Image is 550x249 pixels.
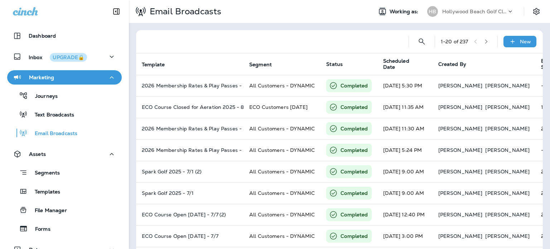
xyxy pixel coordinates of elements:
p: [PERSON_NAME] [485,104,530,110]
span: ECO Customers Jan. 2025 [249,104,308,110]
p: ECO Course Open July 2025 - 7/7 (2) [142,212,238,217]
p: [PERSON_NAME] [438,147,483,153]
span: All Customers - DYNAMIC [249,190,315,196]
td: [DATE] 9:00 AM [377,182,433,204]
span: Segment [249,62,272,68]
p: Completed [341,82,368,89]
p: [PERSON_NAME] [438,169,483,174]
p: Dashboard [29,33,56,39]
p: [PERSON_NAME] [438,104,483,110]
td: [DATE] 5:24 PM [377,139,433,161]
button: Email Broadcasts [7,125,122,140]
td: [DATE] 9:00 AM [377,161,433,182]
span: All Customers - DYNAMIC [249,211,315,218]
p: [PERSON_NAME] [438,212,483,217]
p: Completed [341,168,368,175]
p: Spark Golf 2025 - 7/1 [142,190,238,196]
div: UPGRADE🔒 [53,55,84,60]
p: Email Broadcasts [28,130,77,137]
button: Search Email Broadcasts [415,34,429,49]
span: Status [326,61,343,67]
p: [PERSON_NAME] [485,233,530,239]
p: Forms [28,226,50,233]
button: Forms [7,221,122,236]
p: Segments [28,170,60,177]
button: UPGRADE🔒 [50,53,87,62]
p: Spark Golf 2025 - 7/1 (2) [142,169,238,174]
p: 2026 Membership Rates & Play Passes - 5/29 (3) [142,83,238,88]
span: Working as: [390,9,420,15]
p: [PERSON_NAME] [485,169,530,174]
span: Created By [438,61,466,67]
span: Template [142,61,174,68]
p: ECO Course Closed for Aeration 2025 - 8/27 [142,104,238,110]
span: All Customers - DYNAMIC [249,147,315,153]
div: 1 - 20 of 237 [441,39,468,44]
button: Text Broadcasts [7,107,122,122]
button: Assets [7,147,122,161]
p: Completed [341,104,368,111]
span: Scheduled Date [383,58,430,70]
span: All Customers - DYNAMIC [249,168,315,175]
span: Segment [249,61,281,68]
p: 2026 Membership Rates & Play Passes - 5/29 [142,147,238,153]
td: [DATE] 11:30 AM [377,118,433,139]
p: [PERSON_NAME] [485,190,530,196]
td: [DATE] 3:00 PM [377,225,433,247]
button: Segments [7,165,122,180]
p: ECO Course Open July 2025 - 7/7 [142,233,238,239]
p: [PERSON_NAME] [438,190,483,196]
p: Text Broadcasts [28,112,74,119]
p: Templates [28,189,60,196]
span: All Customers - DYNAMIC [249,82,315,89]
p: Completed [341,125,368,132]
p: 2026 Membership Rates & Play Passes - 5/29 (2) [142,126,238,131]
button: Journeys [7,88,122,103]
p: Journeys [28,93,58,100]
span: All Customers - DYNAMIC [249,125,315,132]
p: [PERSON_NAME] [485,147,530,153]
p: [PERSON_NAME] [438,126,483,131]
span: Template [142,62,165,68]
p: Completed [341,233,368,240]
button: Settings [530,5,543,18]
p: New [520,39,531,44]
p: Completed [341,190,368,197]
td: [DATE] 12:40 PM [377,204,433,225]
div: HB [427,6,438,17]
p: [PERSON_NAME] [438,233,483,239]
span: Scheduled Date [383,58,420,70]
button: Templates [7,184,122,199]
p: [PERSON_NAME] [438,83,483,88]
p: Hollywood Beach Golf Club [442,9,507,14]
p: [PERSON_NAME] [485,126,530,131]
p: Email Broadcasts [147,6,221,17]
p: Completed [341,211,368,218]
p: [PERSON_NAME] [485,212,530,217]
p: Marketing [29,75,54,80]
td: [DATE] 11:35 AM [377,96,433,118]
p: Inbox [29,53,87,61]
button: Marketing [7,70,122,85]
button: Collapse Sidebar [106,4,126,19]
button: Dashboard [7,29,122,43]
p: Assets [29,151,46,157]
td: [DATE] 5:30 PM [377,75,433,96]
button: InboxUPGRADE🔒 [7,49,122,64]
p: [PERSON_NAME] [485,83,530,88]
p: File Manager [28,207,67,214]
button: File Manager [7,202,122,217]
p: Completed [341,147,368,154]
span: All Customers - DYNAMIC [249,233,315,239]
